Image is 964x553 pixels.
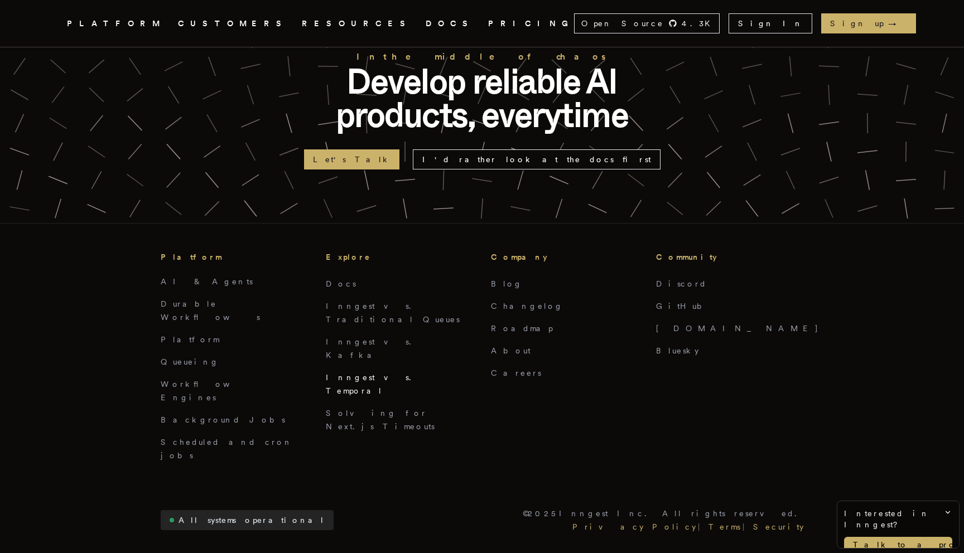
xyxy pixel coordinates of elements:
[844,537,952,552] a: Talk to a product expert
[821,13,916,33] a: Sign up
[161,335,219,344] a: Platform
[743,520,751,533] div: |
[67,17,165,31] button: PLATFORM
[326,409,435,431] a: Solving for Next.js Timeouts
[161,299,260,322] a: Durable Workflows
[161,357,219,366] a: Queueing
[178,17,288,31] a: CUSTOMERS
[326,337,418,360] a: Inngest vs. Kafka
[326,373,418,395] a: Inngest vs. Temporal
[326,279,356,288] a: Docs
[491,324,553,333] a: Roadmap
[888,18,907,29] span: →
[570,520,698,533] a: Privacy Policy
[326,302,460,324] a: Inngest vs. Traditional Queues
[581,18,664,29] span: Open Source
[698,520,706,533] div: |
[161,438,293,460] a: Scheduled and cron jobs
[523,507,803,520] p: © 2025 Inngest Inc. All rights reserved.
[491,368,541,377] a: Careers
[488,17,574,31] a: PRICING
[491,250,638,264] h3: Company
[161,250,308,264] h3: Platform
[303,49,661,65] h2: In the middle of chaos
[303,65,661,132] p: Develop reliable AI products, everytime
[729,13,812,33] a: Sign In
[413,149,661,169] a: I'd rather look at the docs first
[706,520,743,533] a: Terms
[426,17,475,31] a: DOCS
[656,346,698,355] a: Bluesky
[751,520,803,533] a: Security
[161,277,253,286] a: AI & Agents
[656,250,803,264] h3: Community
[161,415,285,424] a: Background Jobs
[304,149,399,169] a: Let's Talk
[491,302,563,311] a: Changelog
[682,18,717,29] span: 4.3 K
[491,279,523,288] a: Blog
[161,510,334,530] a: All systems operational
[656,324,819,333] a: [DOMAIN_NAME]
[491,346,531,355] a: About
[656,279,707,288] a: Discord
[161,380,257,402] a: Workflow Engines
[302,17,412,31] button: RESOURCES
[656,302,709,311] a: GitHub
[326,250,473,264] h3: Explore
